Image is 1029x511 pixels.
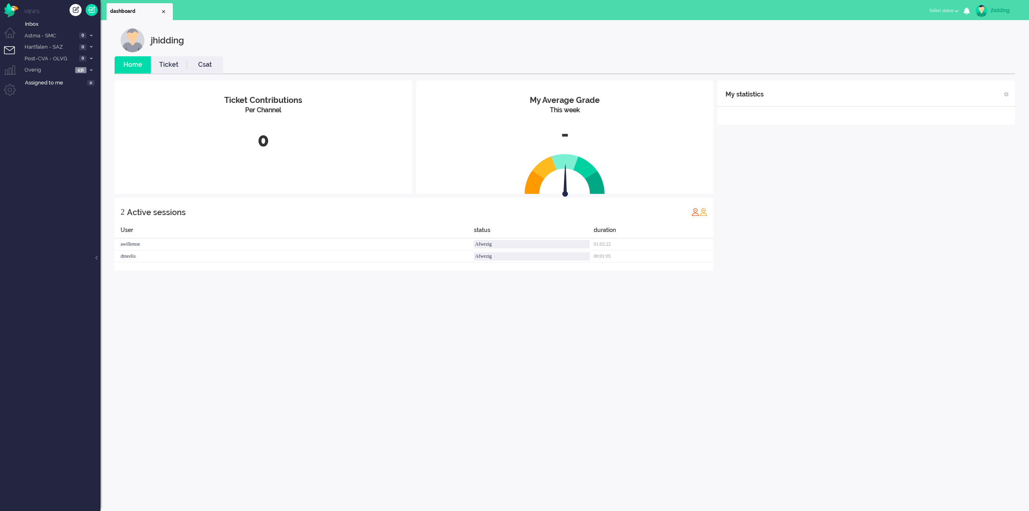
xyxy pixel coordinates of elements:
[422,121,707,148] div: -
[422,94,707,106] div: My Average Grade
[726,86,764,103] div: My statistics
[79,55,86,62] span: 0
[23,19,100,28] a: Inbox
[594,226,713,238] div: duration
[594,250,713,263] div: 00:01:05
[121,127,406,154] div: 0
[974,5,1021,17] a: jhidding
[23,55,77,63] span: Post-CVA - OLVG
[4,27,22,45] li: Dashboard menu
[151,56,187,74] li: Ticket
[70,4,82,16] div: Create ticket
[4,3,18,17] img: flow_omnibird.svg
[422,106,707,115] div: This week
[24,8,100,15] li: Views
[4,65,22,83] li: Supervisor menu
[23,78,100,87] a: Assigned to me 0
[474,240,590,248] div: Afwezig
[4,5,18,11] a: Omnidesk
[121,94,406,106] div: Ticket Contributions
[127,204,186,220] div: Active sessions
[4,46,22,64] li: Tickets menu
[115,250,474,263] div: dmeelis
[115,226,474,238] div: User
[107,3,173,20] li: Dashboard
[187,56,223,74] li: Csat
[976,5,988,17] img: avatar
[25,21,100,28] span: Inbox
[121,106,406,115] div: Per Channel
[594,238,713,250] div: 01:02:22
[115,60,151,70] a: Home
[115,56,151,74] li: Home
[991,6,1021,14] div: jhidding
[924,5,963,16] button: Select status
[160,8,167,15] div: Close tab
[691,208,699,216] img: profile_red.svg
[86,4,98,16] a: Quick Ticket
[929,8,953,13] span: Select status
[23,32,77,40] span: Astma - SMC
[474,252,590,261] div: Afwezig
[121,28,145,52] img: customer.svg
[110,8,160,15] span: dashboard
[699,208,707,216] img: profile_orange.svg
[151,28,184,52] div: jhidding
[25,79,85,87] span: Assigned to me
[924,2,963,20] li: Select status
[23,66,73,74] span: Overig
[23,43,77,51] span: Hartfalen - SAZ
[79,44,86,50] span: 0
[75,67,86,73] span: 431
[151,60,187,70] a: Ticket
[121,204,125,220] div: 2
[187,60,223,70] a: Csat
[525,154,605,194] img: semi_circle.svg
[548,164,582,199] img: arrow.svg
[79,33,86,39] span: 0
[474,226,594,238] div: status
[4,84,22,102] li: Admin menu
[87,80,94,86] span: 0
[115,238,474,250] div: awillemse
